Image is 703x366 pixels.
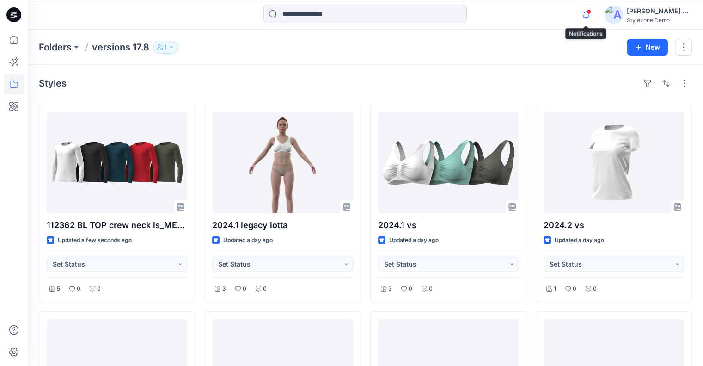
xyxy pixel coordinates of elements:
[593,284,597,294] p: 0
[212,219,353,232] p: 2024.1 legacy lotta
[544,112,684,213] a: 2024.2 vs
[58,236,132,245] p: Updated a few seconds ago
[77,284,80,294] p: 0
[429,284,433,294] p: 0
[222,284,226,294] p: 3
[605,6,623,24] img: avatar
[92,41,149,54] p: versions 17.8
[388,284,392,294] p: 3
[243,284,246,294] p: 0
[47,112,187,213] a: 112362 BL TOP crew neck ls_MERINO_FUNDAMENTALS_SMS_3D
[389,236,439,245] p: Updated a day ago
[223,236,273,245] p: Updated a day ago
[554,284,556,294] p: 1
[153,41,178,54] button: 1
[212,112,353,213] a: 2024.1 legacy lotta
[409,284,412,294] p: 0
[378,112,519,213] a: 2024.1 vs
[39,41,72,54] a: Folders
[263,284,267,294] p: 0
[627,39,668,56] button: New
[555,236,604,245] p: Updated a day ago
[165,42,167,52] p: 1
[97,284,101,294] p: 0
[573,284,576,294] p: 0
[627,17,691,24] div: Stylezone Demo
[57,284,60,294] p: 5
[627,6,691,17] div: [PERSON_NAME] Ashkenazi
[47,219,187,232] p: 112362 BL TOP crew neck ls_MERINO_FUNDAMENTALS_SMS_3D
[39,78,67,89] h4: Styles
[544,219,684,232] p: 2024.2 vs
[378,219,519,232] p: 2024.1 vs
